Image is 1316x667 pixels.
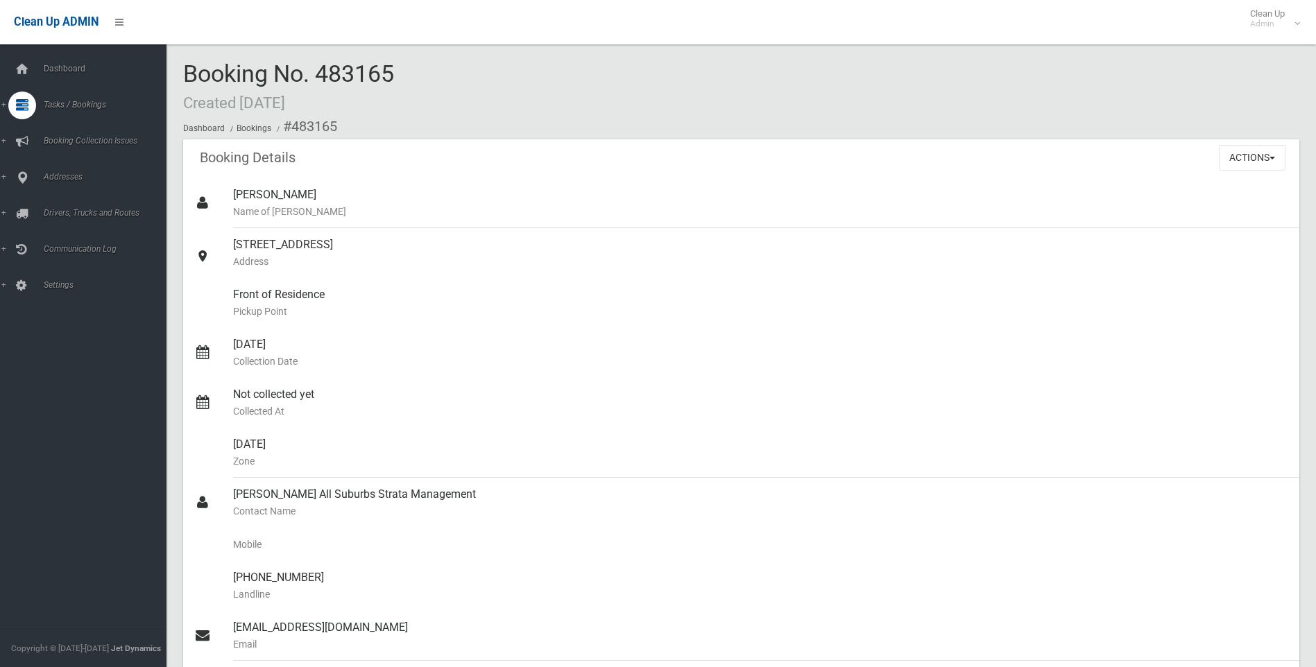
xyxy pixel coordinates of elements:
[233,303,1288,320] small: Pickup Point
[1250,19,1285,29] small: Admin
[1243,8,1299,29] span: Clean Up
[183,94,285,112] small: Created [DATE]
[40,280,177,290] span: Settings
[233,253,1288,270] small: Address
[273,114,337,139] li: #483165
[233,611,1288,661] div: [EMAIL_ADDRESS][DOMAIN_NAME]
[1219,145,1285,171] button: Actions
[40,244,177,254] span: Communication Log
[233,536,1288,553] small: Mobile
[233,403,1288,419] small: Collected At
[233,353,1288,370] small: Collection Date
[233,428,1288,478] div: [DATE]
[11,643,109,653] span: Copyright © [DATE]-[DATE]
[233,503,1288,519] small: Contact Name
[233,636,1288,652] small: Email
[40,100,177,110] span: Tasks / Bookings
[233,378,1288,428] div: Not collected yet
[40,172,177,182] span: Addresses
[40,64,177,73] span: Dashboard
[14,15,99,28] span: Clean Up ADMIN
[233,586,1288,603] small: Landline
[111,643,161,653] strong: Jet Dynamics
[183,611,1299,661] a: [EMAIL_ADDRESS][DOMAIN_NAME]Email
[233,203,1288,220] small: Name of [PERSON_NAME]
[233,453,1288,469] small: Zone
[233,178,1288,228] div: [PERSON_NAME]
[233,278,1288,328] div: Front of Residence
[233,328,1288,378] div: [DATE]
[233,561,1288,611] div: [PHONE_NUMBER]
[183,123,225,133] a: Dashboard
[40,208,177,218] span: Drivers, Trucks and Routes
[183,144,312,171] header: Booking Details
[237,123,271,133] a: Bookings
[233,228,1288,278] div: [STREET_ADDRESS]
[183,60,394,114] span: Booking No. 483165
[40,136,177,146] span: Booking Collection Issues
[233,478,1288,528] div: [PERSON_NAME] All Suburbs Strata Management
